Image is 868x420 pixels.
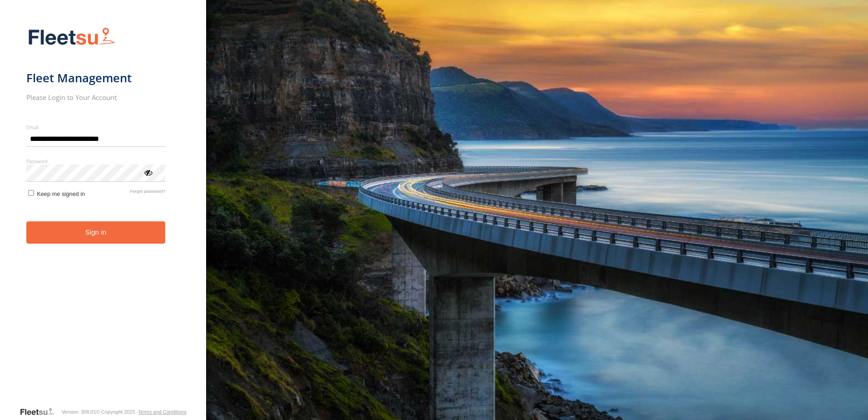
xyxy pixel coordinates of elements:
img: Fleetsu [26,25,117,49]
label: Password [26,158,166,165]
form: main [26,22,180,406]
h2: Please Login to Your Account [26,93,166,102]
a: Forgot password? [130,189,165,197]
a: Terms and Conditions [138,409,186,415]
span: Keep me signed in [37,190,85,197]
a: Visit our Website [20,407,61,416]
h1: Fleet Management [26,70,166,85]
label: Email [26,124,166,130]
div: ViewPassword [143,168,153,177]
input: Keep me signed in [28,190,34,196]
div: Version: 308.01 [61,409,96,415]
button: Sign in [26,221,166,244]
div: © Copyright 2025 - [96,409,187,415]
